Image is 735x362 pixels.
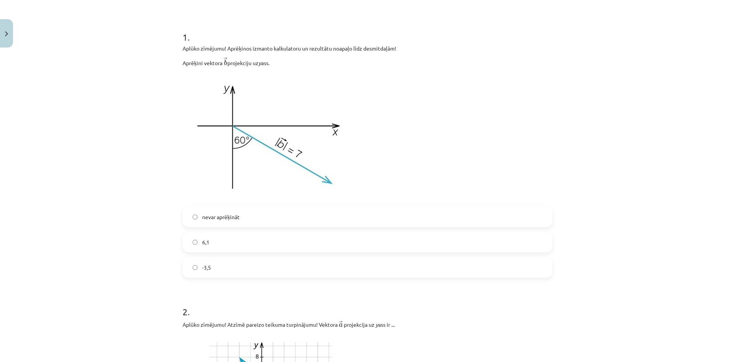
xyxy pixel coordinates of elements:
p: Aplūko zīmējumu! Aprēķinos izmanto kalkulatoru un rezultātu noapaļo līdz desmitdaļām! [183,44,552,52]
p: Aplūko zīmējumu! Atzīmē pareizo teikuma turpinājumu! Vektora ﻿ ﻿ projekcija uz ass ir ... [183,319,552,329]
em: y [376,321,378,328]
input: nevar aprēķināt [193,215,198,219]
span: → [339,321,343,326]
h1: 1 . [183,18,552,42]
span: 6,1 [202,238,209,246]
span: nevar aprēķināt [202,213,240,221]
span: → [224,57,227,63]
input: -3,5 [193,265,198,270]
input: 6,1 [193,240,198,245]
h1: 2 . [183,293,552,317]
p: Aprēķini vektora ﻿ projekciju uz ass. [183,57,552,67]
span: -3,5 [202,264,211,272]
span: a [339,323,343,327]
em: y [258,59,261,66]
span: b [224,60,227,66]
img: icon-close-lesson-0947bae3869378f0d4975bcd49f059093ad1ed9edebbc8119c70593378902aed.svg [5,31,8,36]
